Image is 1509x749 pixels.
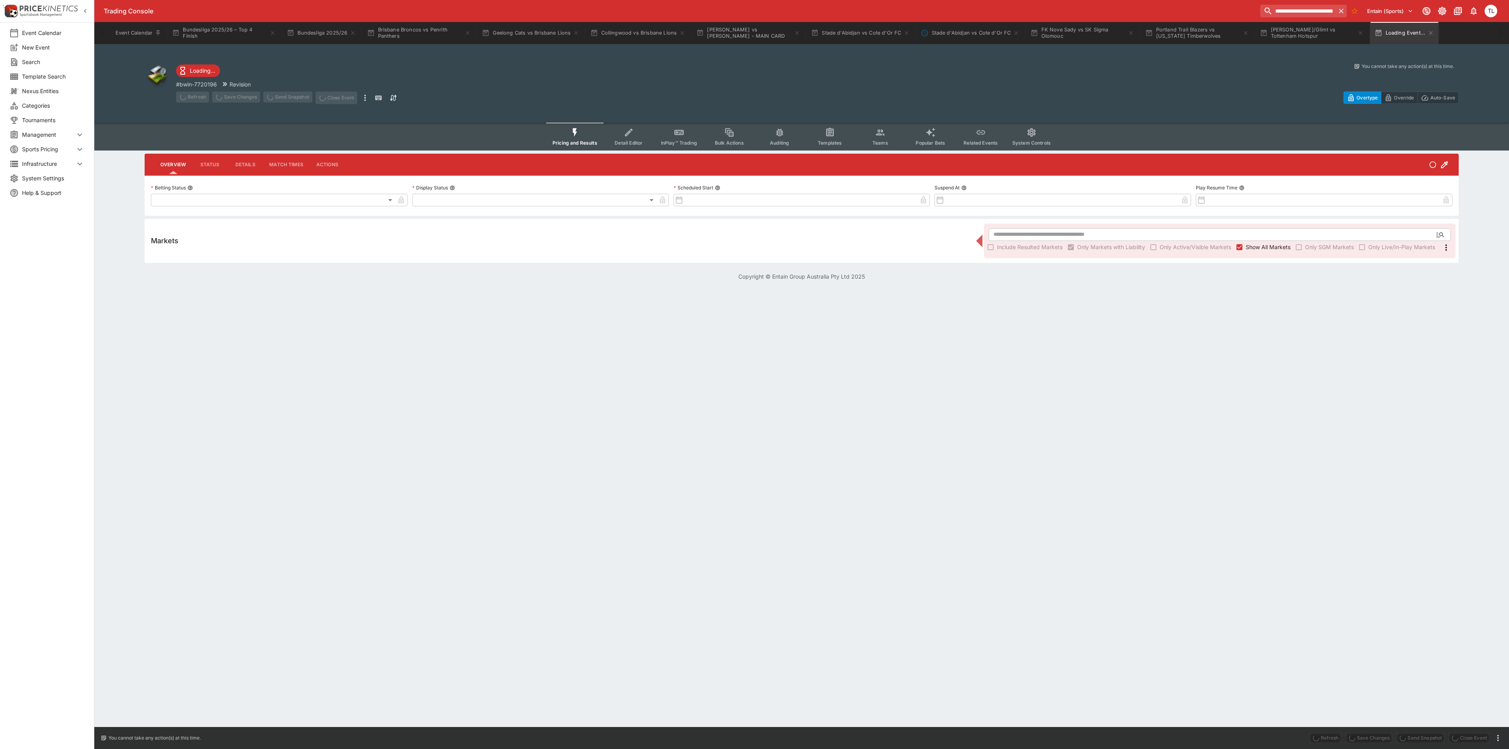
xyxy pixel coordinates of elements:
[22,43,84,51] span: New Event
[187,185,193,191] button: Betting Status
[1348,5,1361,17] button: No Bookmarks
[1467,4,1481,18] button: Notifications
[94,272,1509,281] p: Copyright © Entain Group Australia Pty Ltd 2025
[192,155,228,174] button: Status
[1246,243,1291,251] span: Show All Markets
[1260,5,1335,17] input: search
[1305,243,1354,251] span: Only SGM Markets
[1368,243,1435,251] span: Only Live/In-Play Markets
[692,22,805,44] button: [PERSON_NAME] vs [PERSON_NAME] - MAIN CARD
[108,734,201,742] p: You cannot take any action(s) at this time.
[1430,94,1455,102] p: Auto-Save
[1417,92,1459,104] button: Auto-Save
[715,185,720,191] button: Scheduled Start
[1485,5,1497,17] div: Trent Lewis
[1441,243,1451,252] svg: More
[1196,184,1237,191] p: Play Resume Time
[20,13,62,17] img: Sportsbook Management
[806,22,914,44] button: Stade d'Abidjan vs Cote d'Or FC
[1140,22,1254,44] button: Portland Trail Blazers vs [US_STATE] Timberwolves
[1419,4,1434,18] button: Connected to PK
[1239,185,1245,191] button: Play Resume Time
[360,92,370,104] button: more
[154,155,192,174] button: Overview
[818,140,842,146] span: Templates
[450,185,455,191] button: Display Status
[1435,4,1449,18] button: Toggle light/dark mode
[1255,22,1368,44] button: [PERSON_NAME]/Glimt vs Tottenham Hotspur
[22,101,84,110] span: Categories
[229,80,251,88] p: Revision
[1344,92,1459,104] div: Start From
[1344,92,1381,104] button: Overtype
[22,87,84,95] span: Nexus Entities
[22,174,84,182] span: System Settings
[22,145,75,153] span: Sports Pricing
[310,155,345,174] button: Actions
[228,155,263,174] button: Details
[2,3,18,19] img: PriceKinetics Logo
[770,140,789,146] span: Auditing
[1451,4,1465,18] button: Documentation
[1077,243,1145,251] span: Only Markets with Liability
[546,123,1057,151] div: Event type filters
[1160,243,1231,251] span: Only Active/Visible Markets
[151,184,186,191] p: Betting Status
[1362,5,1418,17] button: Select Tenant
[20,6,78,11] img: PriceKinetics
[22,116,84,124] span: Tournaments
[872,140,888,146] span: Teams
[1482,2,1500,20] button: Trent Lewis
[22,29,84,37] span: Event Calendar
[961,185,967,191] button: Suspend At
[1433,228,1447,242] button: Open
[22,58,84,66] span: Search
[412,184,448,191] p: Display Status
[964,140,998,146] span: Related Events
[916,140,945,146] span: Popular Bets
[1012,140,1051,146] span: System Controls
[190,66,215,75] p: Loading...
[586,22,690,44] button: Collingwood vs Brisbane Lions
[1026,22,1139,44] button: FK Nove Sady vs SK Sigma Olomouc
[674,184,713,191] p: Scheduled Start
[661,140,697,146] span: InPlay™ Trading
[151,236,178,245] h5: Markets
[22,189,84,197] span: Help & Support
[1357,94,1378,102] p: Overtype
[1370,22,1439,44] button: Loading Event...
[362,22,475,44] button: Brisbane Broncos vs Penrith Panthers
[1381,92,1417,104] button: Override
[1493,733,1503,743] button: more
[615,140,643,146] span: Detail Editor
[1362,63,1454,70] p: You cannot take any action(s) at this time.
[934,184,960,191] p: Suspend At
[263,155,310,174] button: Match Times
[553,140,597,146] span: Pricing and Results
[916,22,1024,44] button: Stade d'Abidjan vs Cote d'Or FC
[145,63,170,88] img: other.png
[176,80,217,88] p: Copy To Clipboard
[715,140,744,146] span: Bulk Actions
[997,243,1063,251] span: Include Resulted Markets
[167,22,281,44] button: Bundesliga 2025/26 – Top 4 Finish
[22,130,75,139] span: Management
[1394,94,1414,102] p: Override
[22,160,75,168] span: Infrastructure
[104,7,1257,15] div: Trading Console
[477,22,584,44] button: Geelong Cats vs Brisbane Lions
[22,72,84,81] span: Template Search
[111,22,166,44] button: Event Calendar
[282,22,361,44] button: Bundesliga 2025/26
